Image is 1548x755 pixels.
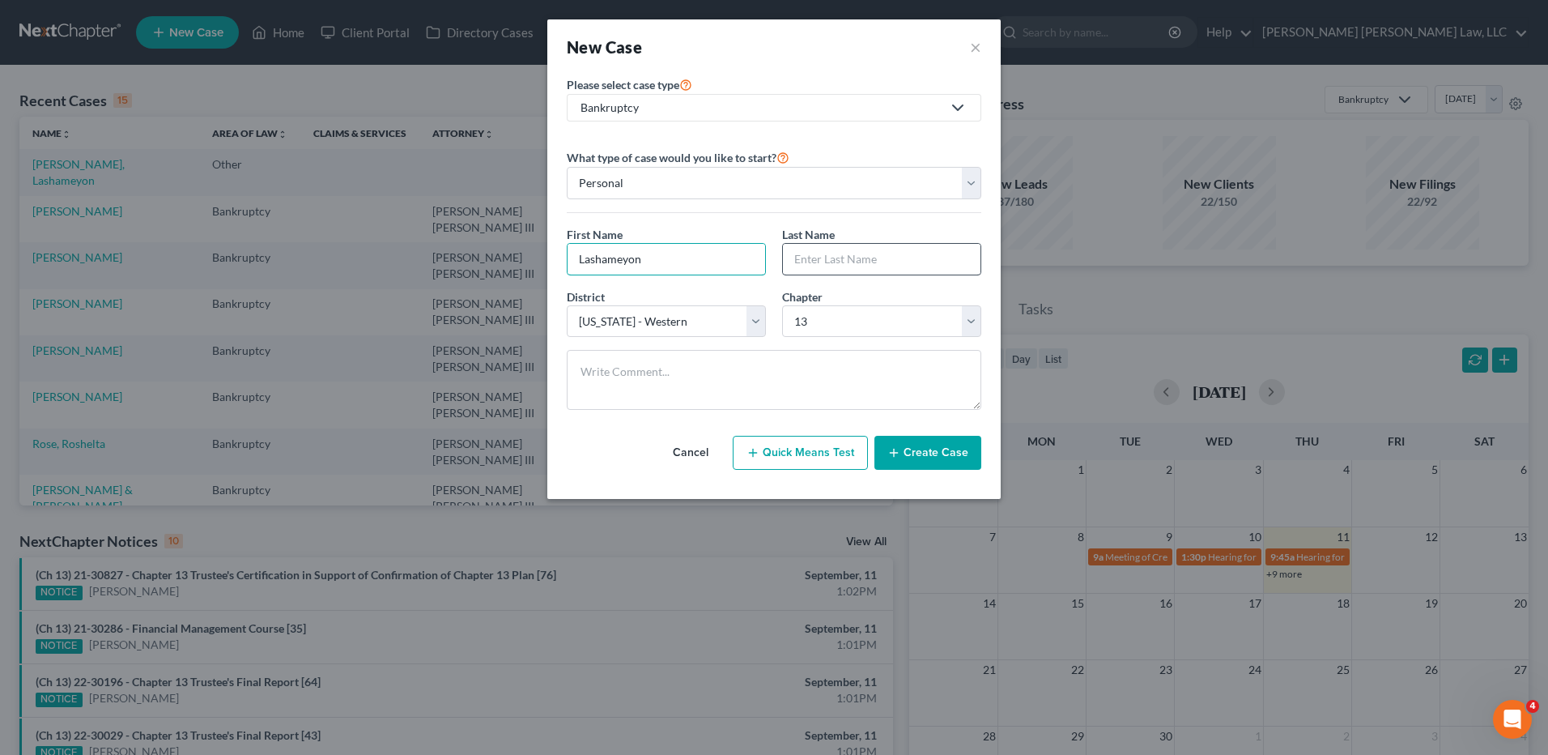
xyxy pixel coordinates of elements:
iframe: Intercom live chat [1493,700,1532,739]
strong: New Case [567,37,642,57]
span: Please select case type [567,78,679,92]
span: Chapter [782,290,823,304]
span: 4 [1526,700,1539,713]
input: Enter First Name [568,244,765,275]
span: First Name [567,228,623,241]
button: Quick Means Test [733,436,868,470]
span: District [567,290,605,304]
span: Last Name [782,228,835,241]
button: Cancel [655,437,726,469]
div: Bankruptcy [580,100,942,116]
input: Enter Last Name [783,244,980,275]
button: × [970,36,981,58]
button: Create Case [874,436,981,470]
label: What type of case would you like to start? [567,147,789,167]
